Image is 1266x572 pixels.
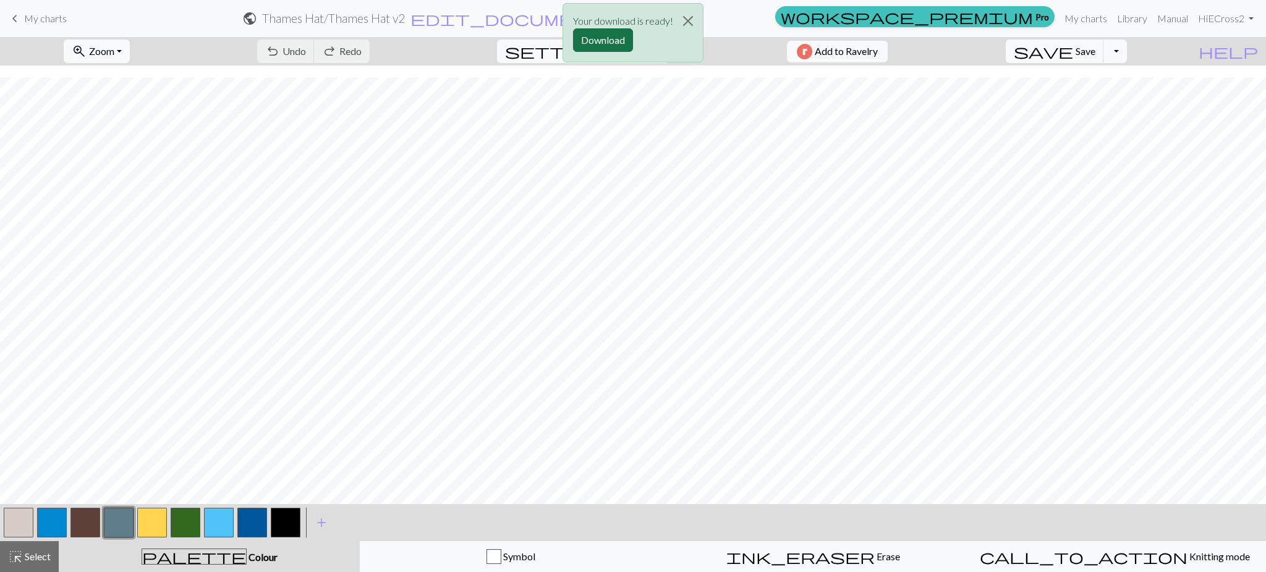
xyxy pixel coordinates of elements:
button: Knitting mode [964,541,1266,572]
span: Colour [247,551,278,563]
span: palette [142,548,246,565]
button: Download [573,28,633,52]
span: Select [23,550,51,562]
span: Knitting mode [1187,550,1250,562]
button: Symbol [360,541,662,572]
button: Erase [662,541,964,572]
span: ink_eraser [726,548,875,565]
button: Colour [59,541,360,572]
span: highlight_alt [8,548,23,565]
button: Close [673,4,703,38]
span: Erase [875,550,900,562]
p: Your download is ready! [573,14,673,28]
span: Symbol [501,550,535,562]
span: call_to_action [980,548,1187,565]
span: add [314,514,329,531]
